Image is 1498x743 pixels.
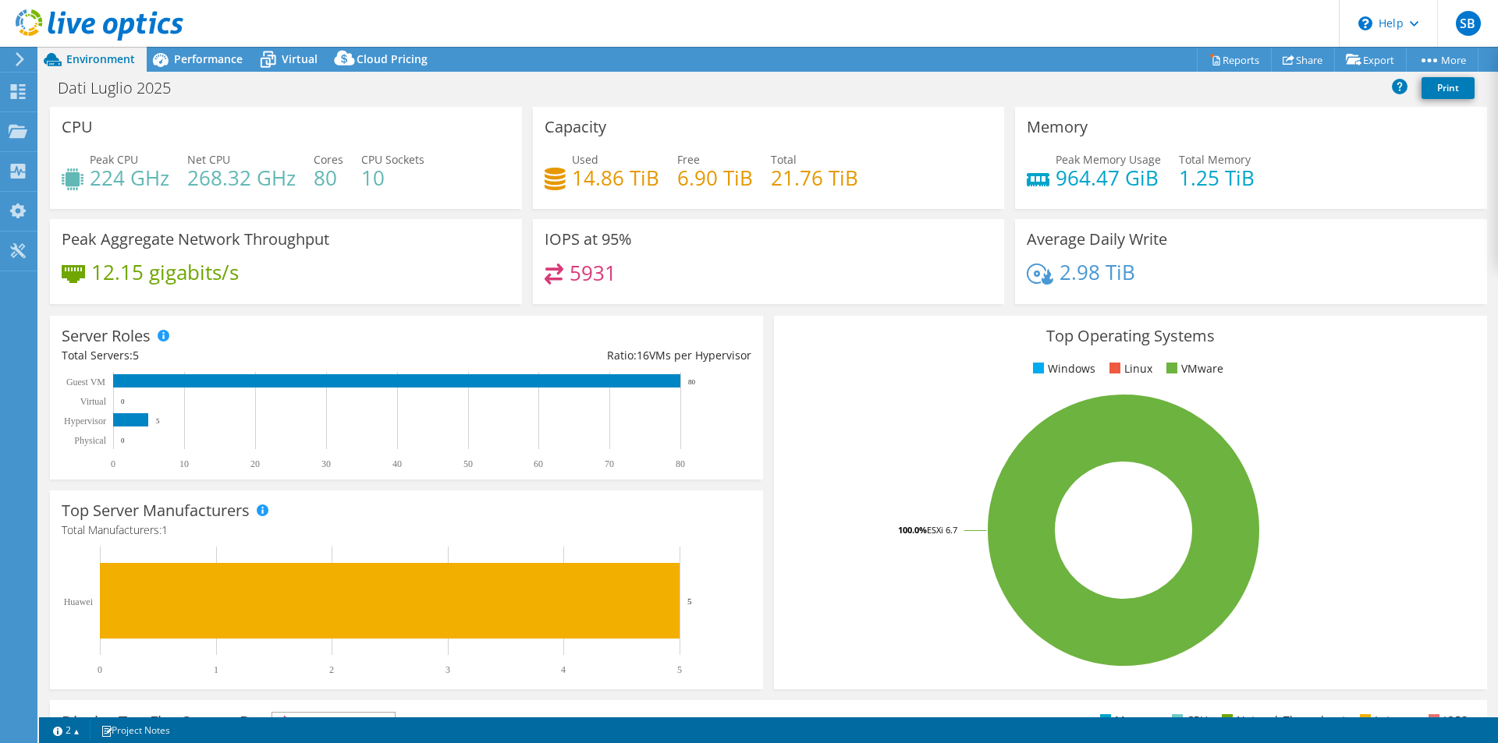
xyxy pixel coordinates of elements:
[361,152,424,167] span: CPU Sockets
[121,398,125,405] text: 0
[1027,119,1088,136] h3: Memory
[406,347,751,364] div: Ratio: VMs per Hypervisor
[572,152,598,167] span: Used
[187,152,230,167] span: Net CPU
[1422,77,1475,99] a: Print
[272,713,395,731] span: IOPS
[445,664,450,675] text: 3
[637,348,649,363] span: 16
[357,51,428,66] span: Cloud Pricing
[1356,712,1415,729] li: Latency
[570,264,616,281] h4: 5931
[80,396,107,407] text: Virtual
[314,169,343,186] h4: 80
[111,458,115,469] text: 0
[1197,48,1272,72] a: Reports
[786,327,1475,345] h3: Top Operating Systems
[64,596,94,607] text: Huawei
[66,51,135,66] span: Environment
[90,169,169,186] h4: 224 GHz
[1425,712,1468,729] li: IOPS
[214,664,218,675] text: 1
[1029,360,1095,377] li: Windows
[927,524,957,536] tspan: ESXi 6.7
[64,416,106,426] text: Hypervisor
[156,417,160,425] text: 5
[771,152,797,167] span: Total
[90,720,181,740] a: Project Notes
[545,119,606,136] h3: Capacity
[179,458,189,469] text: 10
[1271,48,1335,72] a: Share
[1168,712,1208,729] li: CPU
[51,80,195,97] h1: Dati Luglio 2025
[62,522,751,539] h4: Total Manufacturers:
[1106,360,1152,377] li: Linux
[572,169,659,186] h4: 14.86 TiB
[314,152,343,167] span: Cores
[329,664,334,675] text: 2
[898,524,927,536] tspan: 100.0%
[1334,48,1407,72] a: Export
[162,522,168,537] span: 1
[561,664,566,675] text: 4
[1096,712,1158,729] li: Memory
[677,169,753,186] h4: 6.90 TiB
[1060,264,1135,281] h4: 2.98 TiB
[62,327,151,345] h3: Server Roles
[676,458,685,469] text: 80
[121,437,125,444] text: 0
[62,347,406,364] div: Total Servers:
[392,458,402,469] text: 40
[1179,152,1251,167] span: Total Memory
[98,664,102,675] text: 0
[91,264,239,281] h4: 12.15 gigabits/s
[321,458,331,469] text: 30
[688,378,696,386] text: 80
[1406,48,1478,72] a: More
[1456,11,1481,36] span: SB
[62,119,93,136] h3: CPU
[133,348,139,363] span: 5
[282,51,318,66] span: Virtual
[545,231,632,248] h3: IOPS at 95%
[62,231,329,248] h3: Peak Aggregate Network Throughput
[463,458,473,469] text: 50
[771,169,858,186] h4: 21.76 TiB
[1179,169,1255,186] h4: 1.25 TiB
[1027,231,1167,248] h3: Average Daily Write
[66,377,105,387] text: Guest VM
[605,458,614,469] text: 70
[187,169,296,186] h4: 268.32 GHz
[1358,16,1372,30] svg: \n
[42,720,91,740] a: 2
[1056,152,1161,167] span: Peak Memory Usage
[1163,360,1223,377] li: VMware
[1218,712,1346,729] li: Network Throughput
[74,435,106,446] text: Physical
[677,152,700,167] span: Free
[687,596,692,606] text: 5
[361,169,424,186] h4: 10
[677,664,682,675] text: 5
[174,51,243,66] span: Performance
[534,458,543,469] text: 60
[250,458,260,469] text: 20
[1056,169,1161,186] h4: 964.47 GiB
[90,152,138,167] span: Peak CPU
[62,502,250,519] h3: Top Server Manufacturers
